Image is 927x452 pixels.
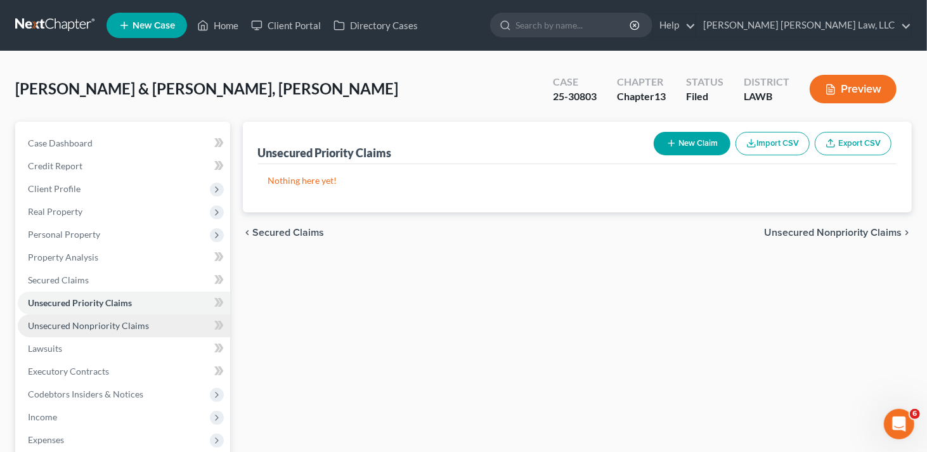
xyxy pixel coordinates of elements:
[243,228,325,238] button: chevron_left Secured Claims
[18,360,230,383] a: Executory Contracts
[28,252,98,262] span: Property Analysis
[654,132,730,155] button: New Claim
[18,314,230,337] a: Unsecured Nonpriority Claims
[18,155,230,178] a: Credit Report
[736,132,810,155] button: Import CSV
[268,174,887,187] p: Nothing here yet!
[764,228,912,238] button: Unsecured Nonpriority Claims chevron_right
[884,409,914,439] iframe: Intercom live chat
[18,246,230,269] a: Property Analysis
[28,274,89,285] span: Secured Claims
[815,132,891,155] a: Export CSV
[28,366,109,377] span: Executory Contracts
[654,90,666,102] span: 13
[18,292,230,314] a: Unsecured Priority Claims
[28,206,82,217] span: Real Property
[18,337,230,360] a: Lawsuits
[617,89,666,104] div: Chapter
[28,411,57,422] span: Income
[653,14,696,37] a: Help
[744,89,789,104] div: LAWB
[28,183,81,194] span: Client Profile
[28,343,62,354] span: Lawsuits
[28,434,64,445] span: Expenses
[744,75,789,89] div: District
[28,138,93,148] span: Case Dashboard
[28,229,100,240] span: Personal Property
[28,389,143,399] span: Codebtors Insiders & Notices
[28,297,132,308] span: Unsecured Priority Claims
[28,320,149,331] span: Unsecured Nonpriority Claims
[902,228,912,238] i: chevron_right
[686,89,723,104] div: Filed
[133,21,175,30] span: New Case
[327,14,424,37] a: Directory Cases
[253,228,325,238] span: Secured Claims
[18,132,230,155] a: Case Dashboard
[697,14,911,37] a: [PERSON_NAME] [PERSON_NAME] Law, LLC
[15,79,398,98] span: [PERSON_NAME] & [PERSON_NAME], [PERSON_NAME]
[617,75,666,89] div: Chapter
[245,14,327,37] a: Client Portal
[515,13,632,37] input: Search by name...
[686,75,723,89] div: Status
[553,75,597,89] div: Case
[810,75,897,103] button: Preview
[910,409,920,419] span: 6
[553,89,597,104] div: 25-30803
[258,145,392,160] div: Unsecured Priority Claims
[191,14,245,37] a: Home
[764,228,902,238] span: Unsecured Nonpriority Claims
[243,228,253,238] i: chevron_left
[28,160,82,171] span: Credit Report
[18,269,230,292] a: Secured Claims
